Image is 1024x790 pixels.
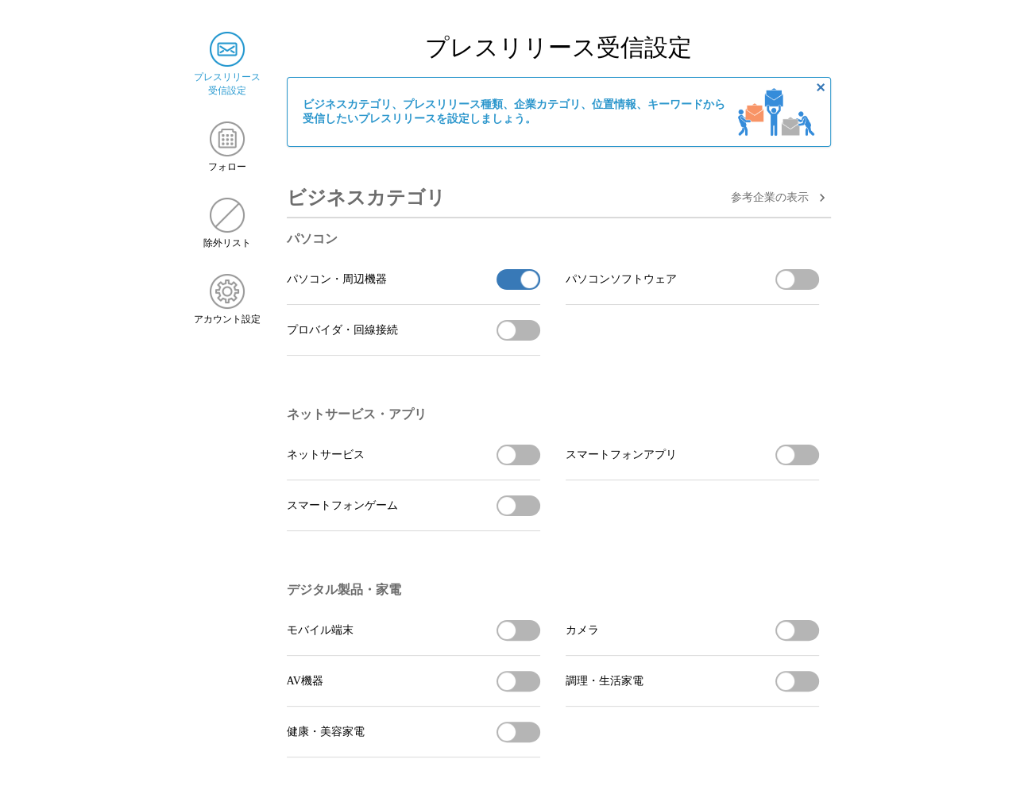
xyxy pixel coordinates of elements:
span: ビジネスカテゴリ、プレスリリース種類、企業カテゴリ、位置情報、キーワードから 受信したいプレスリリースを設定しましょう。 [303,98,725,126]
a: アカウント設定アカウント設定 [194,274,261,326]
span: プレスリリース 受信設定 [194,71,261,98]
span: アカウント設定 [194,313,261,326]
span: パソコン・周辺機器 [287,272,387,287]
span: ネットサービス [287,448,365,462]
a: 除外リスト除外リスト [194,198,261,250]
span: 除外リスト [203,237,251,250]
a: フォローフォロー [194,121,261,174]
span: スマートフォンアプリ [566,448,677,462]
img: フォロー [210,121,245,156]
h3: デジタル製品・家電 [287,582,819,599]
img: 除外リスト [210,198,245,233]
span: 調理・生活家電 [566,674,643,688]
h3: ビジネスカテゴリ [287,179,446,217]
h3: パソコン [287,231,819,248]
span: 参考企業の 表示 [731,191,809,205]
h3: ネットサービス・アプリ [287,407,819,423]
button: 非表示にする [811,78,830,97]
span: AV機器 [287,674,323,688]
span: パソコンソフトウェア [566,272,677,287]
span: モバイル端末 [287,623,354,638]
img: プレスリリース 受信設定 [210,32,245,67]
button: 参考企業の表示 [731,188,831,207]
span: フォロー [208,160,246,174]
img: アカウント設定 [210,274,245,309]
span: プロバイダ・回線接続 [287,323,398,337]
a: プレスリリース 受信設定プレスリリース 受信設定 [194,32,261,98]
h2: プレスリリース受信設定 [287,32,831,64]
span: カメラ [566,623,599,638]
span: スマートフォンゲーム [287,499,398,513]
span: 健康・美容家電 [287,725,365,739]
